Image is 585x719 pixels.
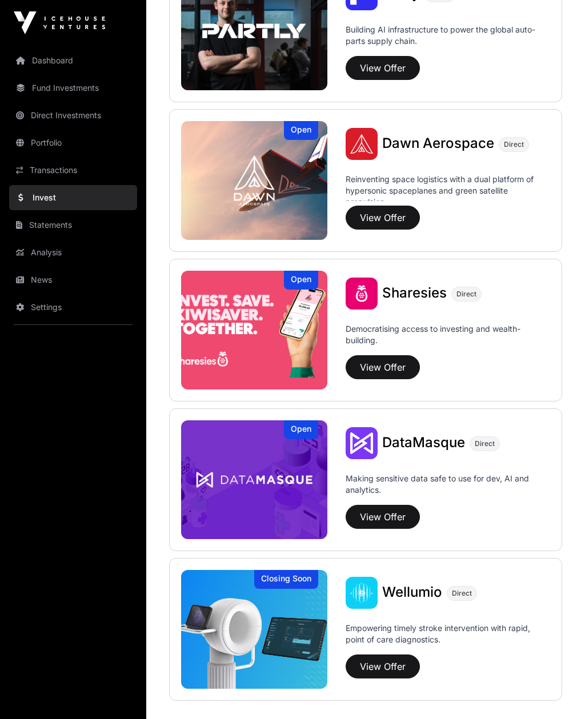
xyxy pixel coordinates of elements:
[9,185,137,210] a: Invest
[504,140,524,149] span: Direct
[181,420,327,539] img: DataMasque
[346,206,420,230] button: View Offer
[475,439,495,448] span: Direct
[284,271,318,290] div: Open
[9,267,137,292] a: News
[456,290,476,299] span: Direct
[9,48,137,73] a: Dashboard
[181,121,327,240] img: Dawn Aerospace
[284,420,318,439] div: Open
[9,158,137,183] a: Transactions
[9,240,137,265] a: Analysis
[181,570,327,689] a: WellumioClosing Soon
[346,654,420,678] button: View Offer
[181,420,327,539] a: DataMasqueOpen
[382,136,494,151] a: Dawn Aerospace
[346,278,378,310] img: Sharesies
[382,286,447,301] a: Sharesies
[284,121,318,140] div: Open
[528,664,585,719] iframe: Chat Widget
[9,295,137,320] a: Settings
[382,584,442,600] span: Wellumio
[346,577,378,609] img: Wellumio
[9,75,137,101] a: Fund Investments
[382,284,447,301] span: Sharesies
[346,128,378,160] img: Dawn Aerospace
[181,121,327,240] a: Dawn AerospaceOpen
[346,622,550,650] p: Empowering timely stroke intervention with rapid, point of care diagnostics.
[382,434,465,451] span: DataMasque
[382,135,494,151] span: Dawn Aerospace
[346,323,550,351] p: Democratising access to investing and wealth-building.
[382,585,442,600] a: Wellumio
[181,271,327,389] img: Sharesies
[181,570,327,689] img: Wellumio
[9,212,137,238] a: Statements
[254,570,318,589] div: Closing Soon
[14,11,105,34] img: Icehouse Ventures Logo
[346,505,420,529] button: View Offer
[346,56,420,80] button: View Offer
[9,130,137,155] a: Portfolio
[181,271,327,389] a: SharesiesOpen
[452,589,472,598] span: Direct
[346,427,378,459] img: DataMasque
[382,436,465,451] a: DataMasque
[346,24,550,51] p: Building AI infrastructure to power the global auto-parts supply chain.
[346,473,550,500] p: Making sensitive data safe to use for dev, AI and analytics.
[9,103,137,128] a: Direct Investments
[346,174,550,201] p: Reinventing space logistics with a dual platform of hypersonic spaceplanes and green satellite pr...
[346,355,420,379] button: View Offer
